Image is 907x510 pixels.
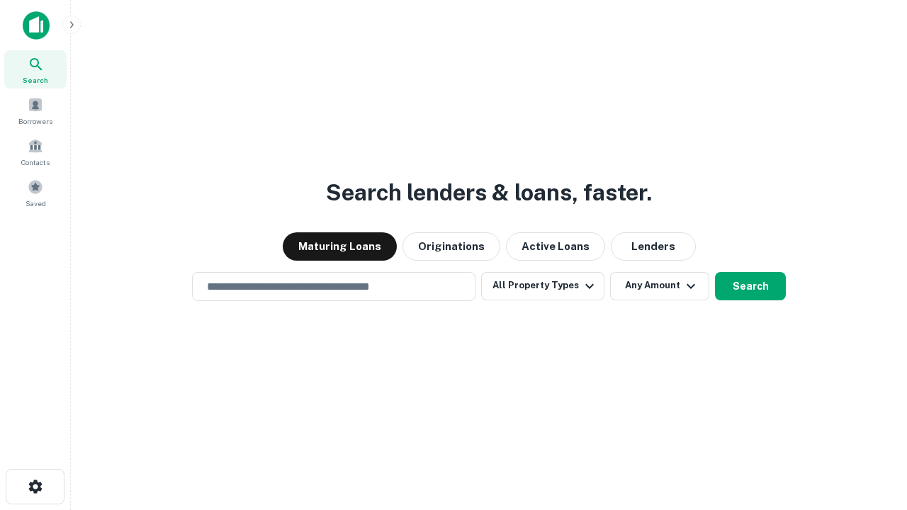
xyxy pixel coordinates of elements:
[715,272,786,300] button: Search
[4,91,67,130] a: Borrowers
[506,232,605,261] button: Active Loans
[4,132,67,171] a: Contacts
[326,176,652,210] h3: Search lenders & loans, faster.
[481,272,604,300] button: All Property Types
[4,174,67,212] a: Saved
[836,397,907,465] iframe: Chat Widget
[26,198,46,209] span: Saved
[402,232,500,261] button: Originations
[18,115,52,127] span: Borrowers
[4,50,67,89] a: Search
[611,232,696,261] button: Lenders
[610,272,709,300] button: Any Amount
[23,74,48,86] span: Search
[21,157,50,168] span: Contacts
[283,232,397,261] button: Maturing Loans
[23,11,50,40] img: capitalize-icon.png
